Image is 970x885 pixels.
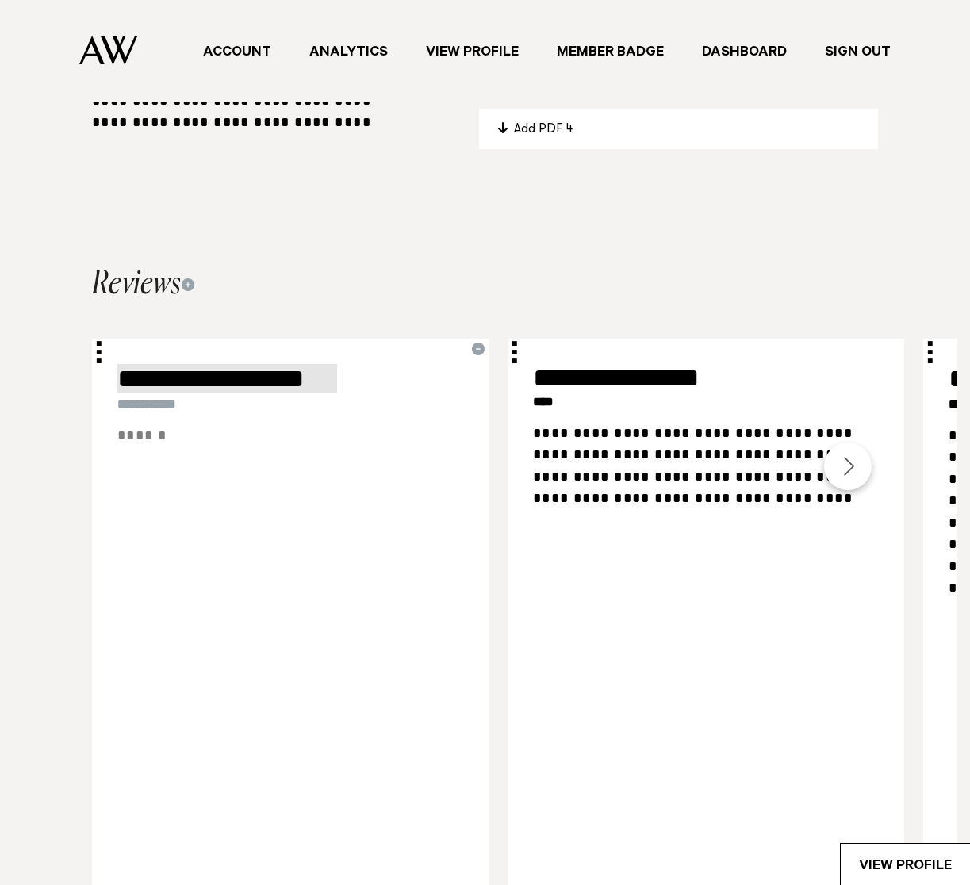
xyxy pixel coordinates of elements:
div: Add PDF 4 [514,120,859,140]
a: Dashboard [683,40,806,62]
h2: Reviews [92,269,194,301]
a: View Profile [841,844,970,885]
a: Analytics [290,40,407,62]
a: Account [184,40,290,62]
a: View Profile [407,40,538,62]
a: Sign Out [806,40,910,62]
a: Member Badge [538,40,683,62]
a: Add PDF 4 [498,120,859,140]
img: Auckland Weddings Logo [79,36,137,65]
